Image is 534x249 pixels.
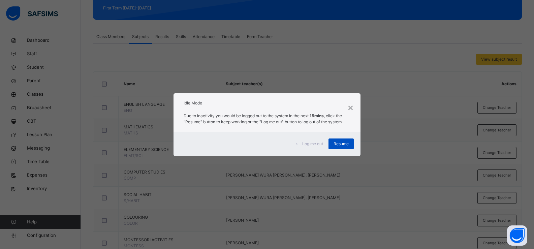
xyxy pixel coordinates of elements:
[184,100,350,106] h2: Idle Mode
[347,100,354,114] div: ×
[184,113,350,125] p: Due to inactivity you would be logged out to the system in the next , click the "Resume" button t...
[507,225,527,246] button: Open asap
[334,141,349,147] span: Resume
[310,113,324,118] strong: 15mins
[302,141,323,147] span: Log me out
